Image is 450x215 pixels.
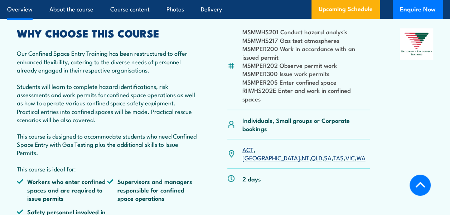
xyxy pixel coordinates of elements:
a: VIC [345,153,354,162]
p: 2 days [242,175,261,183]
a: [GEOGRAPHIC_DATA] [242,153,300,162]
a: QLD [311,153,322,162]
li: Supervisors and managers responsible for confined space operations [107,177,197,202]
li: MSMPER205 Enter confined space [242,78,369,86]
li: MSMWHS217 Gas test atmospheres [242,36,369,44]
p: Students will learn to complete hazard identifications, risk assessments and work permits for con... [17,82,197,124]
a: NT [301,153,309,162]
a: WA [356,153,365,162]
p: Our Confined Space Entry Training has been restructured to offer enhanced flexibility, catering t... [17,49,197,74]
li: Workers who enter confined spaces and are required to issue permits [17,177,107,202]
li: RIIWHS202E Enter and work in confined spaces [242,86,369,103]
p: This course is designed to accommodate students who need Confined Space Entry with Gas Testing pl... [17,132,197,157]
a: TAS [333,153,343,162]
h2: WHY CHOOSE THIS COURSE [17,28,197,37]
li: MSMPER300 Issue work permits [242,69,369,77]
li: MSMPER200 Work in accordance with an issued permit [242,44,369,61]
a: ACT [242,145,253,154]
li: MSMWHS201 Conduct hazard analysis [242,27,369,36]
p: Individuals, Small groups or Corporate bookings [242,116,369,133]
img: Nationally Recognised Training logo. [400,28,433,60]
li: MSMPER202 Observe permit work [242,61,369,69]
p: , , , , , , , [242,145,369,162]
a: SA [324,153,331,162]
p: This course is ideal for: [17,165,197,173]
